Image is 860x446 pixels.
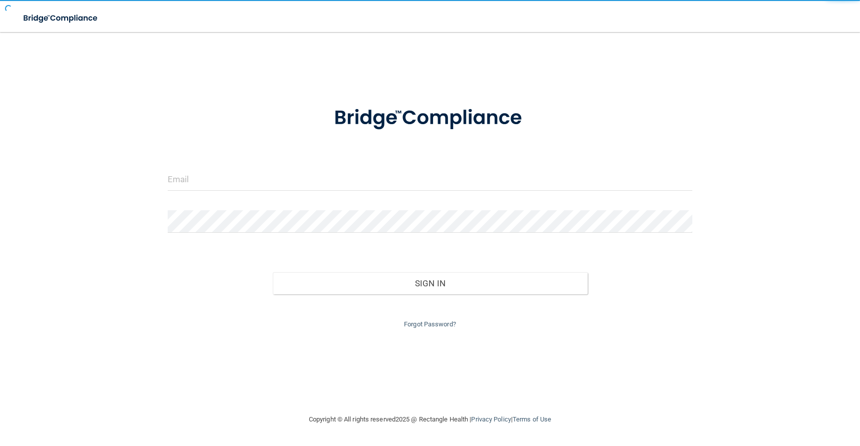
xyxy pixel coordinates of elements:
[513,415,551,423] a: Terms of Use
[471,415,511,423] a: Privacy Policy
[247,403,613,435] div: Copyright © All rights reserved 2025 @ Rectangle Health | |
[273,272,588,294] button: Sign In
[404,320,456,328] a: Forgot Password?
[168,168,692,191] input: Email
[313,92,547,144] img: bridge_compliance_login_screen.278c3ca4.svg
[15,8,107,29] img: bridge_compliance_login_screen.278c3ca4.svg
